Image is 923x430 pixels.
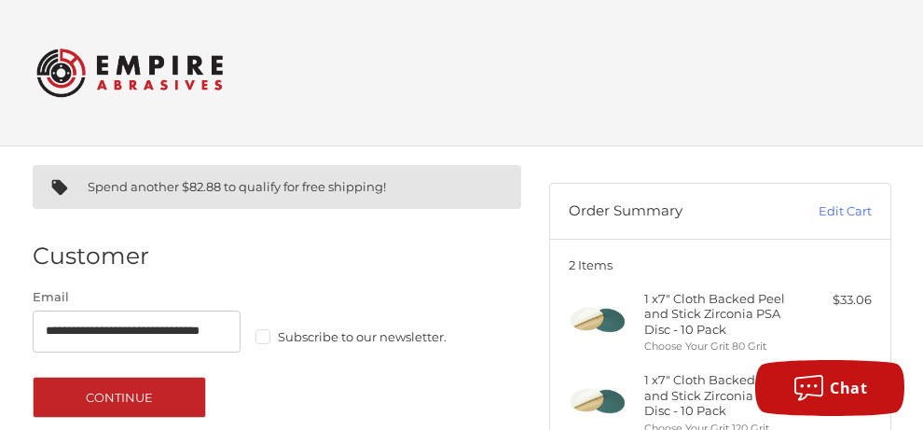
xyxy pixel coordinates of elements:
div: $33.06 [796,291,872,310]
img: Empire Abrasives [36,36,223,109]
button: Continue [33,377,206,418]
button: Chat [755,360,904,416]
h4: 1 x 7" Cloth Backed Peel and Stick Zirconia PSA Disc - 10 Pack [644,291,792,337]
a: Edit Cart [775,202,872,221]
h2: Customer [33,242,149,270]
span: Subscribe to our newsletter. [278,329,447,344]
span: Chat [830,378,867,398]
span: Spend another $82.88 to qualify for free shipping! [88,179,386,194]
h4: 1 x 7" Cloth Backed Peel and Stick Zirconia PSA Disc - 10 Pack [644,372,792,418]
li: Choose Your Grit 80 Grit [644,339,792,354]
h3: Order Summary [569,202,776,221]
h3: 2 Items [569,257,872,272]
label: Email [33,288,241,307]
